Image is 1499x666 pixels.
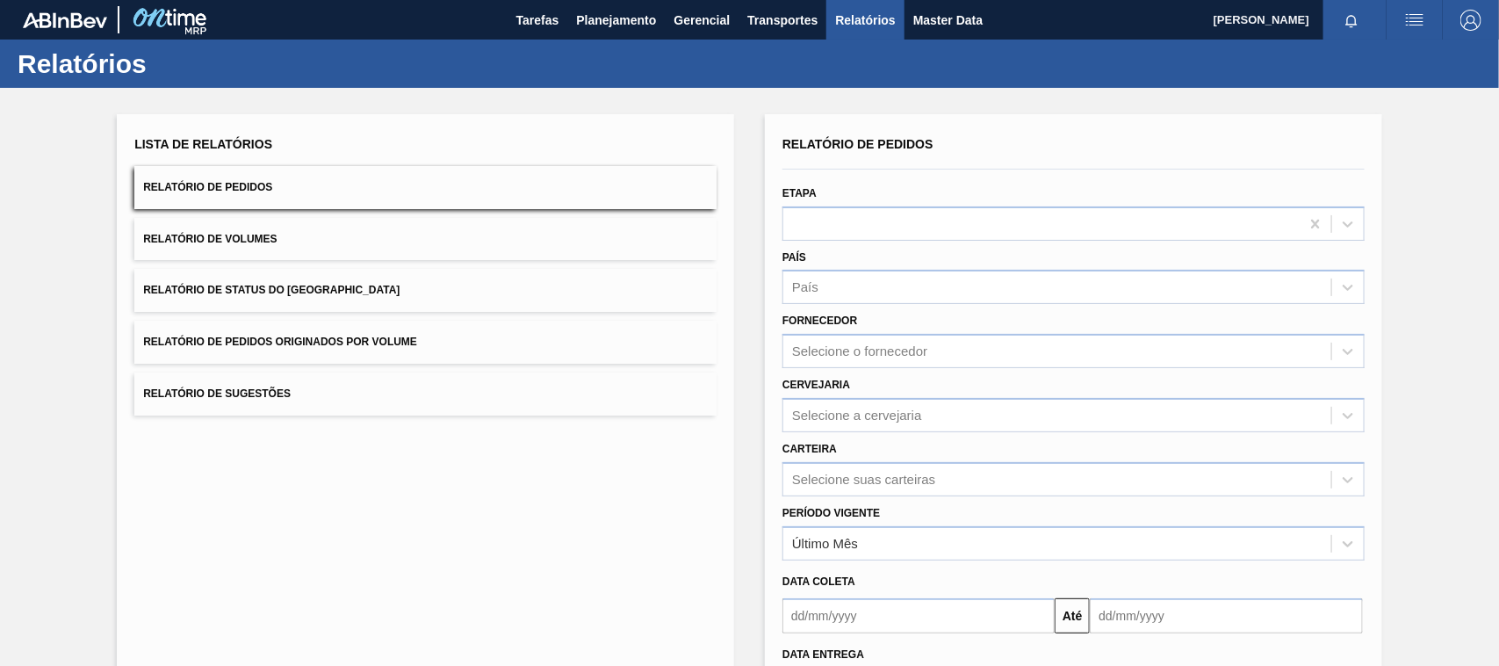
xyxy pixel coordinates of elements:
[134,373,717,416] button: Relatório de Sugestões
[792,344,927,359] div: Selecione o fornecedor
[1323,8,1380,33] button: Notificações
[1055,598,1090,633] button: Até
[23,12,107,28] img: TNhmsLtSVTkK8tSr43FrP2fwEKptu5GPRR3wAAAABJRU5ErkJggg==
[143,336,417,348] span: Relatório de Pedidos Originados por Volume
[1460,10,1481,31] img: Logout
[143,233,277,245] span: Relatório de Volumes
[143,284,400,296] span: Relatório de Status do [GEOGRAPHIC_DATA]
[782,598,1055,633] input: dd/mm/yyyy
[782,251,806,264] label: País
[835,10,895,31] span: Relatórios
[1090,598,1362,633] input: dd/mm/yyyy
[134,269,717,312] button: Relatório de Status do [GEOGRAPHIC_DATA]
[674,10,731,31] span: Gerencial
[782,137,933,151] span: Relatório de Pedidos
[782,443,837,455] label: Carteira
[792,536,858,551] div: Último Mês
[134,218,717,261] button: Relatório de Volumes
[1404,10,1425,31] img: userActions
[792,408,922,423] div: Selecione a cervejaria
[18,54,329,74] h1: Relatórios
[782,315,857,327] label: Fornecedor
[782,648,864,661] span: Data entrega
[913,10,983,31] span: Master Data
[134,321,717,364] button: Relatório de Pedidos Originados por Volume
[792,472,935,487] div: Selecione suas carteiras
[134,166,717,209] button: Relatório de Pedidos
[143,387,291,400] span: Relatório de Sugestões
[143,181,272,193] span: Relatório de Pedidos
[576,10,656,31] span: Planejamento
[782,379,850,391] label: Cervejaria
[782,507,880,519] label: Período Vigente
[747,10,818,31] span: Transportes
[782,187,817,199] label: Etapa
[792,280,818,295] div: País
[516,10,559,31] span: Tarefas
[134,137,272,151] span: Lista de Relatórios
[782,576,855,588] span: Data coleta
